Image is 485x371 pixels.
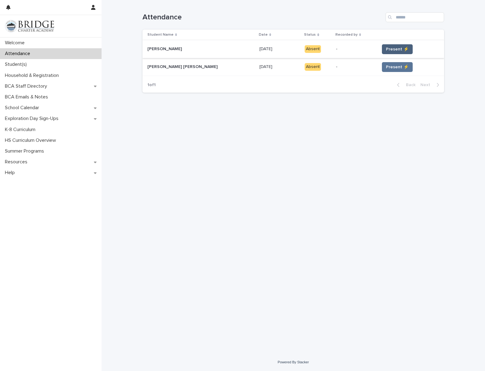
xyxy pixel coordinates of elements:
p: 1 of 1 [142,78,161,93]
p: Date [259,31,268,38]
button: Back [392,82,418,88]
p: [DATE] [259,63,274,70]
p: Welcome [2,40,30,46]
p: BCA Emails & Notes [2,94,53,100]
button: Present ⚡ [382,62,413,72]
p: Summer Programs [2,148,49,154]
p: Status [304,31,316,38]
p: Help [2,170,20,176]
p: School Calendar [2,105,44,111]
span: Back [402,83,415,87]
div: Absent [305,63,321,71]
span: Present ⚡ [386,64,409,70]
p: Student Name [147,31,174,38]
p: [DATE] [259,45,274,52]
p: HS Curriculum Overview [2,138,61,143]
tr: [PERSON_NAME][PERSON_NAME] [DATE][DATE] Absent-Present ⚡ [142,40,444,58]
div: Absent [305,45,321,53]
p: Recorded by [335,31,358,38]
button: Next [418,82,444,88]
p: [PERSON_NAME] [PERSON_NAME] [147,63,219,70]
img: V1C1m3IdTEidaUdm9Hs0 [5,20,54,32]
tr: [PERSON_NAME] [PERSON_NAME][PERSON_NAME] [PERSON_NAME] [DATE][DATE] Absent-Present ⚡ [142,58,444,76]
span: Present ⚡ [386,46,409,52]
h1: Attendance [142,13,383,22]
p: Student(s) [2,62,32,67]
p: Attendance [2,51,35,57]
button: Present ⚡ [382,44,413,54]
p: Household & Registration [2,73,64,78]
input: Search [386,12,444,22]
p: - [336,46,375,52]
p: [PERSON_NAME] [147,45,183,52]
p: Resources [2,159,32,165]
p: K-8 Curriculum [2,127,40,133]
p: - [336,64,375,70]
p: BCA Staff Directory [2,83,52,89]
a: Powered By Stacker [278,360,309,364]
p: Exploration Day Sign-Ups [2,116,63,122]
span: Next [420,83,434,87]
